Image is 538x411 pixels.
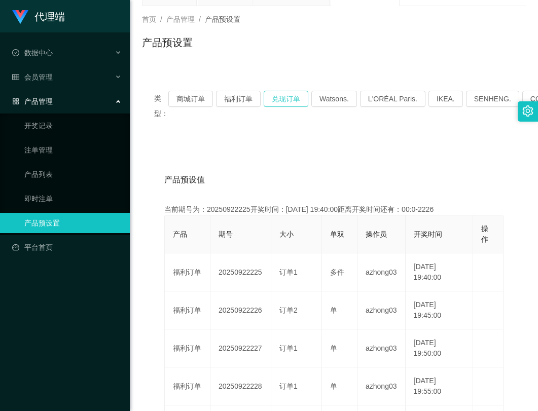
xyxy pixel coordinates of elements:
h1: 产品预设置 [142,35,193,50]
td: azhong03 [357,367,406,405]
a: 产品预设置 [24,213,122,233]
td: 福利订单 [165,291,210,329]
button: 福利订单 [216,91,261,107]
a: 开奖记录 [24,116,122,136]
span: 期号 [219,230,233,238]
button: Watsons. [311,91,357,107]
span: 单 [330,344,337,352]
i: 图标: check-circle-o [12,49,19,56]
span: 订单1 [279,268,298,276]
span: 产品管理 [166,15,195,23]
span: 开奖时间 [414,230,442,238]
button: SENHENG. [466,91,519,107]
span: 订单1 [279,382,298,390]
span: 产品预设置 [205,15,240,23]
td: azhong03 [357,329,406,367]
span: 首页 [142,15,156,23]
i: 图标: table [12,73,19,81]
span: 单双 [330,230,344,238]
button: L'ORÉAL Paris. [360,91,425,107]
a: 代理端 [12,12,65,20]
h1: 代理端 [34,1,65,33]
td: azhong03 [357,291,406,329]
span: 订单2 [279,306,298,314]
span: 操作员 [366,230,387,238]
td: 福利订单 [165,253,210,291]
td: [DATE] 19:45:00 [406,291,473,329]
button: 商城订单 [168,91,213,107]
i: 图标: appstore-o [12,98,19,105]
td: 20250922225 [210,253,271,291]
span: 单 [330,306,337,314]
div: 当前期号为：20250922225开奖时间：[DATE] 19:40:00距离开奖时间还有：00:0-2226 [164,204,504,215]
span: 数据中心 [12,49,53,57]
span: 操作 [481,225,488,243]
i: 图标: setting [522,105,533,117]
a: 即时注单 [24,189,122,209]
a: 注单管理 [24,140,122,160]
span: 大小 [279,230,294,238]
td: 20250922227 [210,329,271,367]
td: 20250922228 [210,367,271,405]
td: [DATE] 19:50:00 [406,329,473,367]
a: 图标: dashboard平台首页 [12,237,122,257]
span: 订单1 [279,344,298,352]
span: 产品预设值 [164,174,205,186]
button: IKEA. [428,91,463,107]
span: / [199,15,201,23]
td: [DATE] 19:40:00 [406,253,473,291]
img: logo.9652507e.png [12,10,28,24]
td: 福利订单 [165,367,210,405]
td: 福利订单 [165,329,210,367]
button: 兑现订单 [264,91,308,107]
td: 20250922226 [210,291,271,329]
span: 会员管理 [12,73,53,81]
span: 单 [330,382,337,390]
td: azhong03 [357,253,406,291]
span: 类型： [154,91,168,121]
td: [DATE] 19:55:00 [406,367,473,405]
span: 产品管理 [12,97,53,105]
span: / [160,15,162,23]
a: 产品列表 [24,164,122,184]
span: 产品 [173,230,187,238]
span: 多件 [330,268,344,276]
